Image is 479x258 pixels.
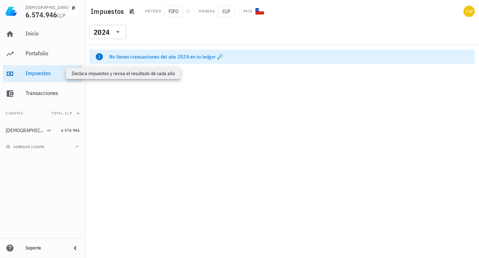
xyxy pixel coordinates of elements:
[3,122,82,139] a: [DEMOGRAPHIC_DATA] 6.574.946
[7,145,45,149] span: agregar cuenta
[6,6,17,17] img: LedgiFi
[26,5,68,10] div: [DEMOGRAPHIC_DATA]
[94,29,110,36] div: 2024
[26,90,79,96] div: Transacciones
[3,45,82,62] a: Portafolio
[26,30,79,37] div: Inicio
[26,70,79,77] div: Impuestos
[57,12,65,19] span: CLP
[463,6,475,17] div: avatar
[89,25,126,39] div: 2024
[145,9,161,14] div: Método
[26,50,79,57] div: Portafolio
[26,10,57,19] span: 6.574.946
[61,128,79,133] span: 6.574.946
[199,9,215,14] div: Moneda
[164,6,183,17] span: FIFO
[243,9,253,14] div: País
[6,128,45,134] div: [DEMOGRAPHIC_DATA]
[109,53,469,60] div: No tienes transacciones del año 2024 en tu ledger 🔎
[3,65,82,82] a: Impuestos
[4,143,48,150] button: agregar cuenta
[255,7,264,16] div: CL-icon
[51,111,72,116] span: Total CLP
[26,245,65,251] div: Soporte
[3,26,82,43] a: Inicio
[91,6,127,17] h1: Impuestos
[3,105,82,122] button: CuentasTotal CLP
[3,85,82,102] a: Transacciones
[218,6,235,17] span: CLP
